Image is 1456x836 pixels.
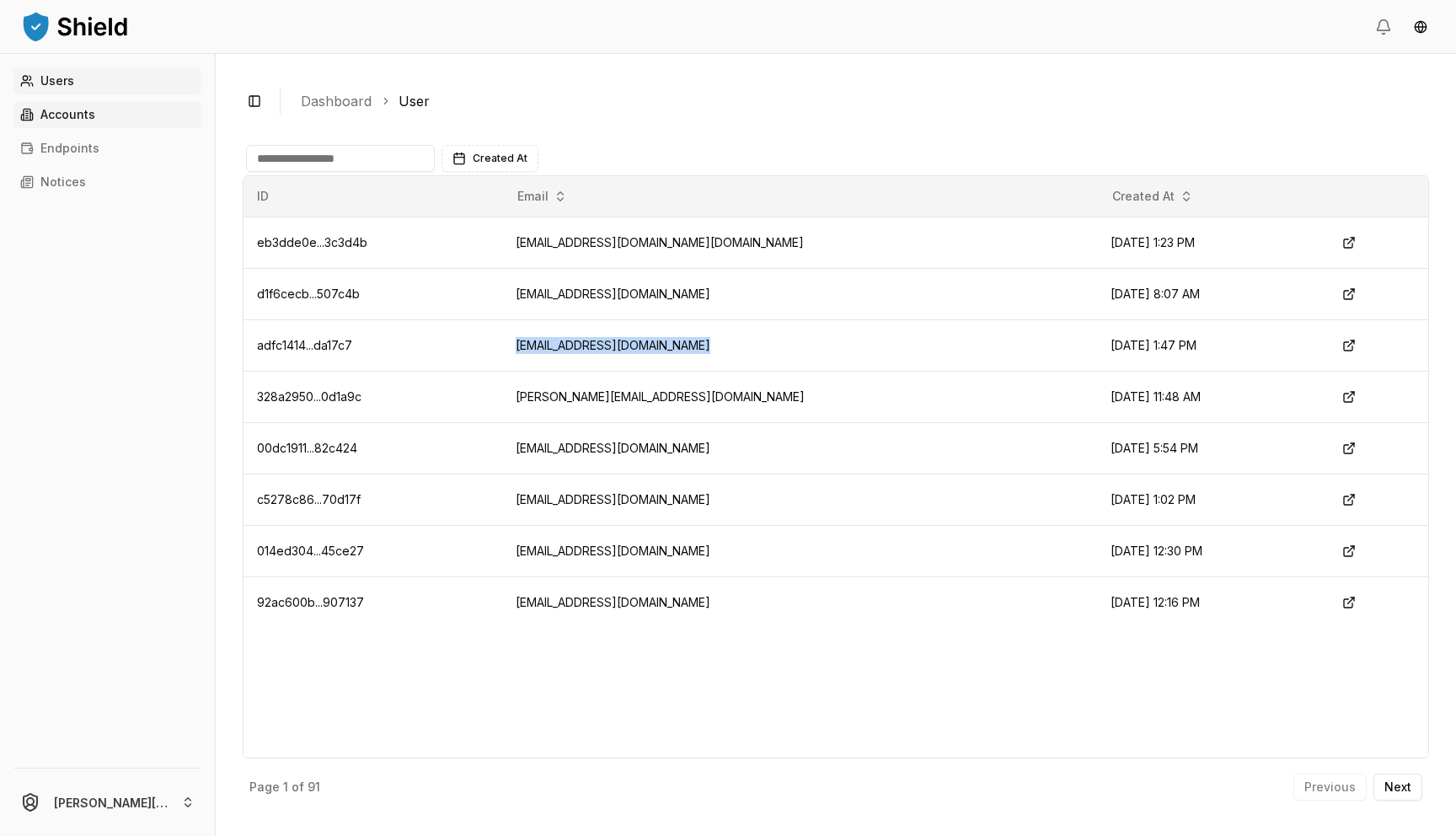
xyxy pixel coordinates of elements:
[1111,235,1195,249] span: [DATE] 1:23 PM
[7,775,208,829] button: [PERSON_NAME][EMAIL_ADDRESS][DOMAIN_NAME]
[1111,287,1200,301] span: [DATE] 8:07 AM
[257,544,364,558] span: 014ed304...45ce27
[301,91,1416,111] nav: breadcrumb
[13,101,201,128] a: Accounts
[1384,781,1411,793] p: Next
[1111,595,1200,609] span: [DATE] 12:16 PM
[502,576,1097,628] td: [EMAIL_ADDRESS][DOMAIN_NAME]
[283,781,288,793] p: 1
[257,492,361,506] span: c5278c86...70d17f
[257,287,360,301] span: d1f6cecb...507c4b
[40,176,86,188] p: Notices
[1111,338,1196,352] span: [DATE] 1:47 PM
[502,371,1097,422] td: [PERSON_NAME][EMAIL_ADDRESS][DOMAIN_NAME]
[1105,183,1200,210] button: Created At
[257,441,357,455] span: 00dc1911...82c424
[1111,544,1202,558] span: [DATE] 12:30 PM
[257,595,364,609] span: 92ac600b...907137
[292,781,304,793] p: of
[40,109,95,121] p: Accounts
[20,9,130,43] img: ShieldPay Logo
[40,75,74,87] p: Users
[13,135,201,162] a: Endpoints
[301,91,372,111] a: Dashboard
[1111,389,1201,404] span: [DATE] 11:48 AM
[502,422,1097,474] td: [EMAIL_ADDRESS][DOMAIN_NAME]
[13,169,201,196] a: Notices
[511,183,574,210] button: Email
[54,794,168,812] p: [PERSON_NAME][EMAIL_ADDRESS][DOMAIN_NAME]
[308,781,320,793] p: 91
[442,145,538,172] button: Created At
[399,91,430,111] a: User
[473,152,527,165] span: Created At
[1373,774,1422,801] button: Next
[13,67,201,94] a: Users
[244,176,502,217] th: ID
[502,319,1097,371] td: [EMAIL_ADDRESS][DOMAIN_NAME]
[502,474,1097,525] td: [EMAIL_ADDRESS][DOMAIN_NAME]
[502,268,1097,319] td: [EMAIL_ADDRESS][DOMAIN_NAME]
[249,781,280,793] p: Page
[40,142,99,154] p: Endpoints
[502,217,1097,268] td: [EMAIL_ADDRESS][DOMAIN_NAME][DOMAIN_NAME]
[257,389,361,404] span: 328a2950...0d1a9c
[1111,492,1196,506] span: [DATE] 1:02 PM
[502,525,1097,576] td: [EMAIL_ADDRESS][DOMAIN_NAME]
[257,338,352,352] span: adfc1414...da17c7
[1111,441,1198,455] span: [DATE] 5:54 PM
[257,235,367,249] span: eb3dde0e...3c3d4b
